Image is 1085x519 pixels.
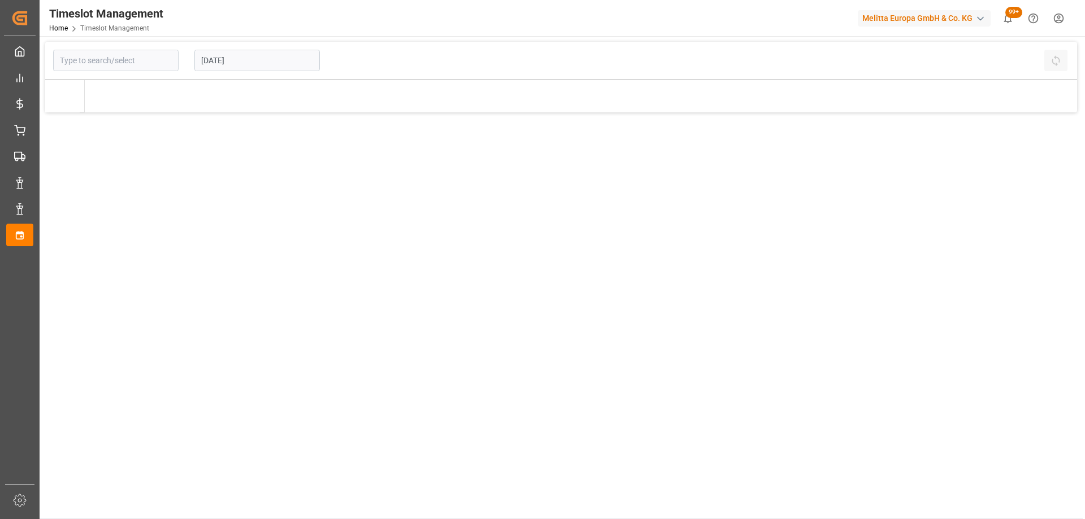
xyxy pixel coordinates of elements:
span: 99+ [1005,7,1022,18]
div: Melitta Europa GmbH & Co. KG [858,10,991,27]
input: DD-MM-YYYY [194,50,320,71]
button: show 100 new notifications [995,6,1021,31]
button: Help Center [1021,6,1046,31]
button: Melitta Europa GmbH & Co. KG [858,7,995,29]
div: Timeslot Management [49,5,163,22]
a: Home [49,24,68,32]
input: Type to search/select [53,50,179,71]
